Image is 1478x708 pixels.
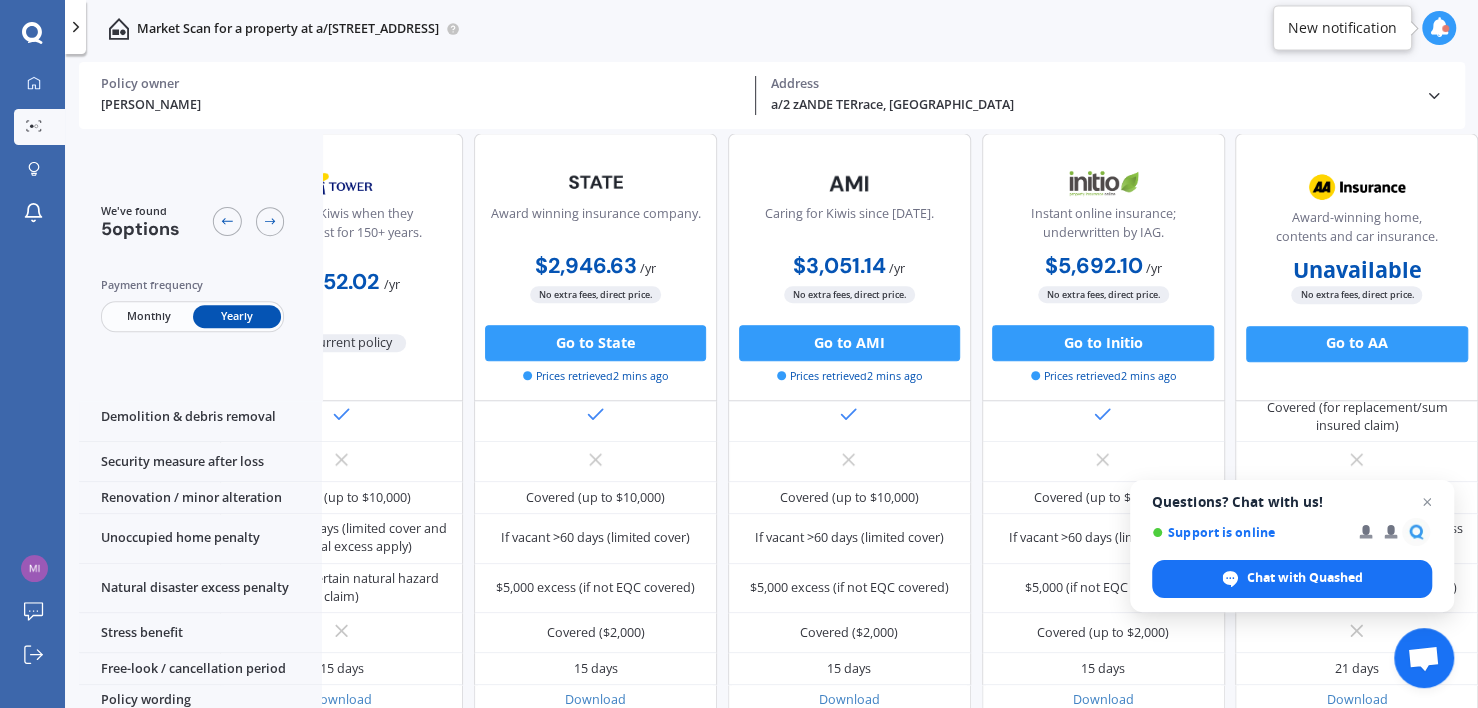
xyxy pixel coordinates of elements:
span: Prices retrieved 2 mins ago [523,369,668,385]
b: $2,946.63 [535,253,637,281]
div: 15 days [320,660,364,678]
div: Caring for Kiwis since [DATE]. [765,205,934,250]
div: Unoccupied home penalty [79,514,322,564]
div: Payment frequency [101,276,285,294]
div: Demolition & debris removal [79,393,322,443]
div: If vacant >60 days (limited cover) [1009,529,1198,547]
img: 413728bad85e120e4c650e53804ef814 [21,555,48,582]
div: If vacant >90 days (limited cover and additional excess apply) [234,520,450,556]
span: No extra fees, direct price. [1291,287,1422,304]
span: No extra fees, direct price. [784,286,915,303]
a: Download [819,691,880,708]
span: / yr [384,277,400,294]
span: Yearly [193,305,281,328]
span: / yr [640,261,656,278]
div: Covered (up to $10,000) [272,489,411,507]
a: Download [1326,691,1387,708]
div: 21 days [1335,660,1379,678]
div: If vacant >60 days (limited cover) [501,529,690,547]
a: Download [565,691,626,708]
div: Award-winning home, contents and car insurance. [1251,209,1463,254]
img: Initio.webp [1044,161,1163,206]
span: Monthly [104,305,192,328]
div: New notification [1288,18,1397,38]
img: Tower.webp [282,162,401,207]
button: Go to AMI [739,325,960,361]
div: Helping Kiwis when they need it most for 150+ years. [236,206,448,251]
div: Natural disaster excess penalty [79,564,322,614]
span: Support is online [1152,525,1345,540]
a: Download [1073,691,1134,708]
button: Go to AA [1246,326,1467,362]
b: $1,852.02 [283,269,379,297]
span: Chat with Quashed [1247,569,1363,587]
span: No extra fees, direct price. [530,286,661,303]
div: Covered ($2,000) [546,624,644,642]
div: Stress benefit [79,613,322,653]
b: $5,692.10 [1045,253,1143,281]
span: We've found [101,203,180,219]
div: Covered ($2,000) [800,624,898,642]
img: AA.webp [1297,165,1416,210]
span: My current policy [277,335,406,353]
div: $5,000 (if not EQC covered) [1025,579,1182,597]
span: Questions? Chat with us! [1152,494,1432,510]
div: $5,000 (for certain natural hazard claim) [234,570,450,606]
div: $5,000 excess (if not EQC covered) [496,579,695,597]
div: If vacant >60 days (limited cover) [755,529,944,547]
div: Covered (up to $2,000) [1037,624,1169,642]
div: Renovation / minor alteration [79,482,322,514]
span: Prices retrieved 2 mins ago [777,369,922,385]
span: No extra fees, direct price. [1038,286,1169,303]
img: home-and-contents.b802091223b8502ef2dd.svg [108,18,130,40]
a: Open chat [1394,628,1454,688]
button: Go to Initio [992,325,1213,361]
div: Address [771,76,1411,92]
img: AMI-text-1.webp [790,161,909,206]
span: / yr [889,261,905,278]
span: Prices retrieved 2 mins ago [1031,369,1176,385]
div: Instant online insurance; underwritten by IAG. [997,205,1209,250]
div: Free-look / cancellation period [79,653,322,685]
span: Chat with Quashed [1152,560,1432,598]
div: a/2 zANDE TERrace, [GEOGRAPHIC_DATA] [771,96,1411,115]
div: 15 days [1081,660,1125,678]
b: Unavailable [1292,261,1421,279]
img: State-text-1.webp [536,161,655,203]
div: Covered (for replacement/sum insured claim) [1249,399,1465,435]
div: Policy owner [101,76,741,92]
div: [PERSON_NAME] [101,96,741,115]
div: $5,000 excess (if not EQC covered) [750,579,949,597]
span: 5 options [101,217,180,241]
div: Security measure after loss [79,442,322,482]
div: 15 days [573,660,617,678]
div: Covered (up to $10,000) [526,489,665,507]
div: Award winning insurance company. [490,205,700,250]
div: Covered (up to $10,000) [780,489,919,507]
div: 15 days [827,660,871,678]
div: Covered (up to $10,000) [1034,489,1173,507]
p: Market Scan for a property at a/[STREET_ADDRESS] [137,20,439,38]
a: Download [311,691,372,708]
b: $3,051.14 [793,253,886,281]
button: Go to State [485,325,706,361]
span: / yr [1146,261,1162,278]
